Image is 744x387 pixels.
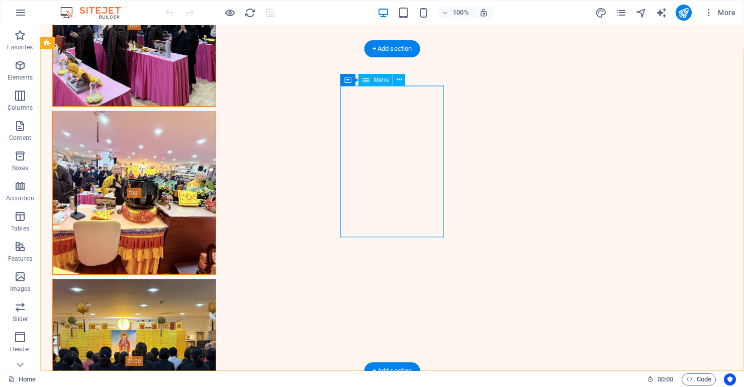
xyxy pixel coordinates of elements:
i: Pages (Ctrl+Alt+S) [615,7,627,19]
span: More [704,8,735,18]
p: Slider [13,315,28,323]
i: AI Writer [656,7,667,19]
button: More [700,5,739,21]
p: Columns [8,104,33,112]
p: Favorites [7,43,33,51]
i: Publish [678,7,689,19]
a: Click to cancel selection. Double-click to open Pages [8,373,36,385]
p: Tables [11,224,29,233]
p: Images [10,285,31,293]
i: On resize automatically adjust zoom level to fit chosen device. [479,8,488,17]
p: Boxes [12,164,29,172]
button: Usercentrics [724,373,736,385]
i: Reload page [244,7,256,19]
p: Content [9,134,31,142]
button: Code [682,373,716,385]
button: 100% [438,7,474,19]
i: Navigator [635,7,647,19]
p: Accordion [6,194,34,202]
div: + Add section [364,362,420,379]
button: design [595,7,607,19]
span: : [665,375,666,383]
h6: Session time [647,373,674,385]
i: Design (Ctrl+Alt+Y) [595,7,607,19]
div: + Add section [364,40,420,57]
button: text_generator [656,7,668,19]
span: 00 00 [658,373,673,385]
button: navigator [635,7,647,19]
span: Menu [374,77,389,83]
h6: 100% [453,7,469,19]
img: Editor Logo [58,7,133,19]
button: reload [244,7,256,19]
button: publish [676,5,692,21]
button: Click here to leave preview mode and continue editing [224,7,236,19]
span: Code [686,373,711,385]
p: Elements [8,73,33,82]
p: Header [10,345,30,353]
p: Features [8,255,32,263]
button: pages [615,7,627,19]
